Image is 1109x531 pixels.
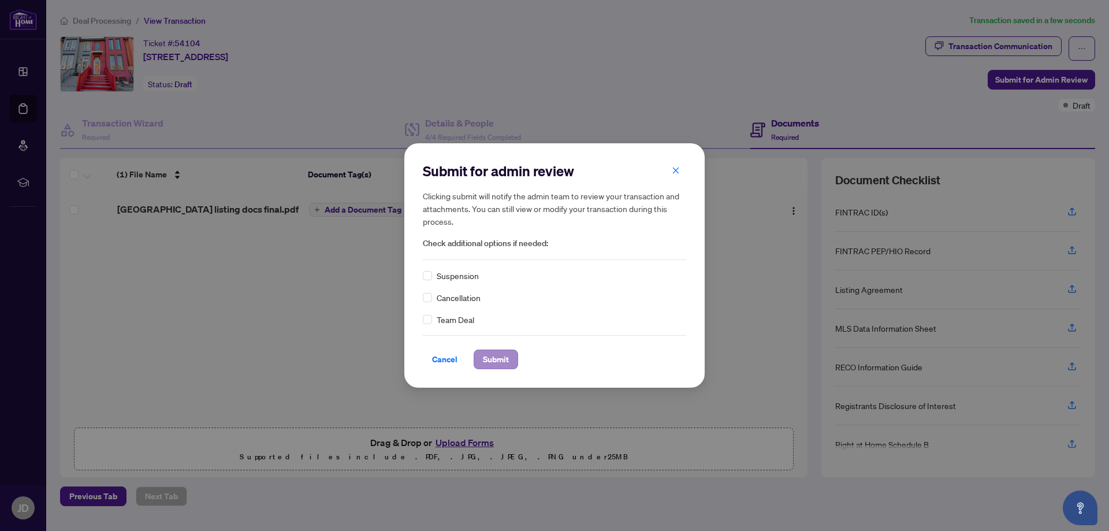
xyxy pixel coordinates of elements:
[1063,491,1097,525] button: Open asap
[437,269,479,282] span: Suspension
[474,350,518,369] button: Submit
[432,350,457,369] span: Cancel
[423,237,686,250] span: Check additional options if needed:
[672,166,680,174] span: close
[423,190,686,228] h5: Clicking submit will notify the admin team to review your transaction and attachments. You can st...
[423,350,467,369] button: Cancel
[423,162,686,180] h2: Submit for admin review
[437,313,474,326] span: Team Deal
[437,291,481,304] span: Cancellation
[483,350,509,369] span: Submit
